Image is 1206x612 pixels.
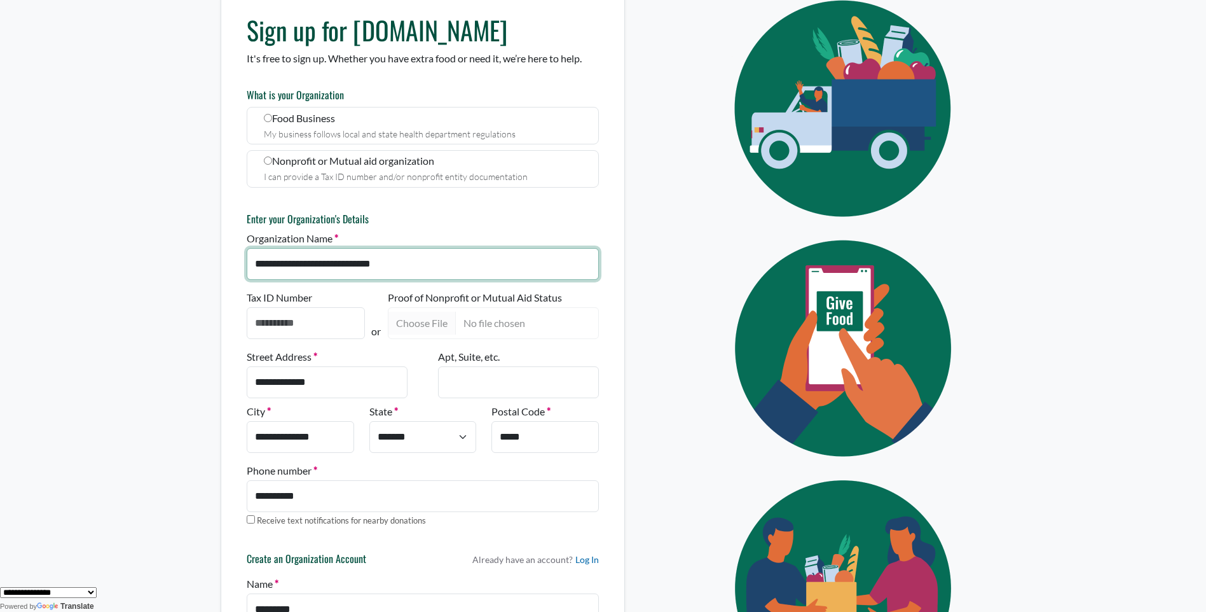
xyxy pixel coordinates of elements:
[247,231,338,246] label: Organization Name
[472,553,599,566] p: Already have an account?
[247,463,317,478] label: Phone number
[491,404,551,419] label: Postal Code
[264,171,528,182] small: I can provide a Tax ID number and/or nonprofit entity documentation
[247,213,599,225] h6: Enter your Organization's Details
[247,51,599,66] p: It's free to sign up. Whether you have extra food or need it, we’re here to help.
[247,150,599,188] label: Nonprofit or Mutual aid organization
[247,107,599,144] label: Food Business
[264,129,516,139] small: My business follows local and state health department regulations
[264,114,272,122] input: Food Business My business follows local and state health department regulations
[247,553,366,571] h6: Create an Organization Account
[247,15,599,45] h1: Sign up for [DOMAIN_NAME]
[369,404,398,419] label: State
[247,404,271,419] label: City
[247,290,312,305] label: Tax ID Number
[438,349,500,365] label: Apt, Suite, etc.
[257,515,426,527] label: Receive text notifications for nearby donations
[388,290,562,305] label: Proof of Nonprofit or Mutual Aid Status
[247,349,317,365] label: Street Address
[247,89,599,101] h6: What is your Organization
[247,576,278,592] label: Name
[37,602,60,611] img: Google Translate
[37,602,94,611] a: Translate
[371,324,381,339] p: or
[575,553,599,566] a: Log In
[706,228,985,468] img: Eye Icon
[264,156,272,165] input: Nonprofit or Mutual aid organization I can provide a Tax ID number and/or nonprofit entity docume...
